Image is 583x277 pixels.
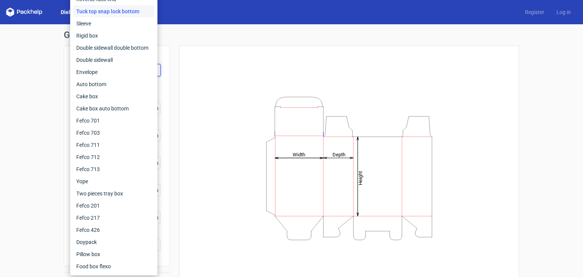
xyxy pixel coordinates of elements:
[73,5,154,17] div: Tuck top snap lock bottom
[73,66,154,78] div: Envelope
[73,78,154,90] div: Auto bottom
[73,260,154,272] div: Food box flexo
[358,171,363,185] tspan: Height
[73,54,154,66] div: Double sidewall
[332,151,345,157] tspan: Depth
[73,90,154,102] div: Cake box
[73,224,154,236] div: Fefco 426
[73,115,154,127] div: Fefco 701
[73,212,154,224] div: Fefco 217
[73,187,154,200] div: Two pieces tray box
[73,102,154,115] div: Cake box auto bottom
[55,8,87,16] a: Dielines
[73,248,154,260] div: Pillow box
[73,236,154,248] div: Doypack
[73,17,154,30] div: Sleeve
[73,151,154,163] div: Fefco 712
[73,175,154,187] div: Yope
[73,163,154,175] div: Fefco 713
[64,30,519,39] h1: Generate new dieline
[73,127,154,139] div: Fefco 703
[73,139,154,151] div: Fefco 711
[73,42,154,54] div: Double sidewall double bottom
[73,30,154,42] div: Rigid box
[550,8,577,16] a: Log in
[293,151,305,157] tspan: Width
[73,200,154,212] div: Fefco 201
[519,8,550,16] a: Register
